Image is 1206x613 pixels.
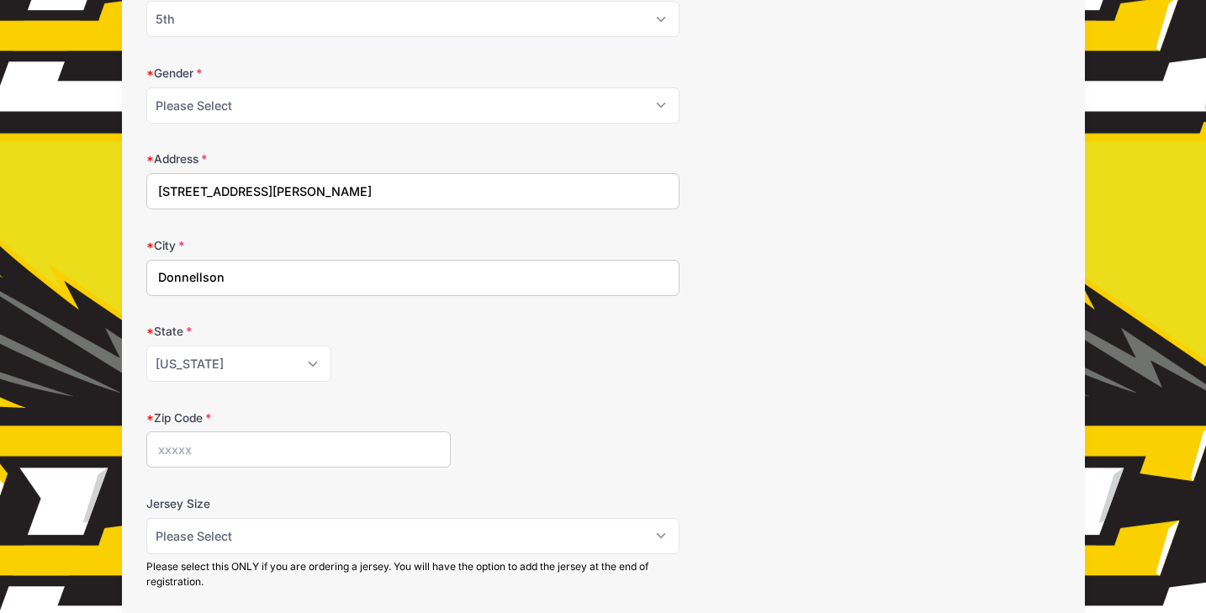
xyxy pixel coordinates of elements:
label: Zip Code [146,410,451,426]
div: Please select this ONLY if you are ordering a jersey. You will have the option to add the jersey ... [146,559,680,589]
input: xxxxx [146,431,451,468]
label: Address [146,151,451,167]
label: City [146,237,451,254]
label: Jersey Size [146,495,451,512]
label: Gender [146,65,451,82]
label: State [146,323,451,340]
